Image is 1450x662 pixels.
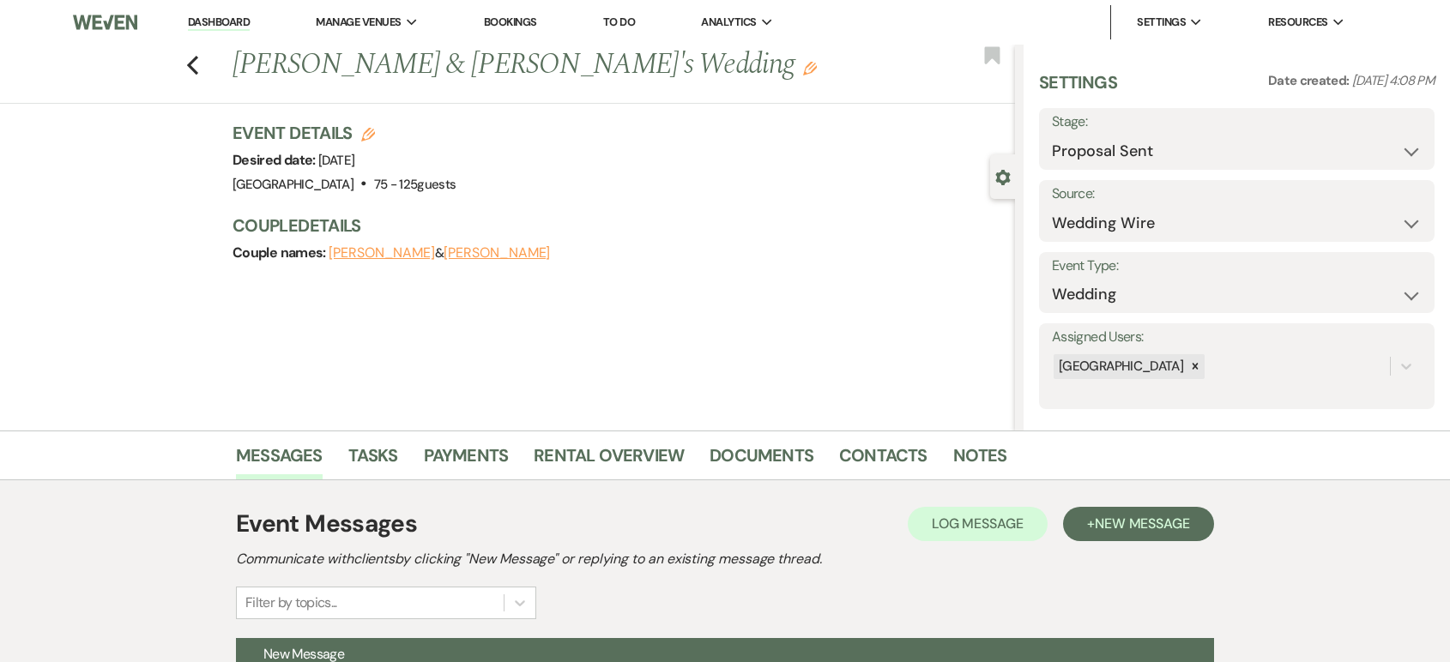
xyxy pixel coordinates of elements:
h3: Event Details [233,121,456,145]
span: Manage Venues [316,14,401,31]
a: Bookings [484,15,537,29]
div: [GEOGRAPHIC_DATA] [1054,354,1186,379]
label: Source: [1052,182,1422,207]
span: Log Message [932,515,1024,533]
button: Close lead details [995,168,1011,184]
span: Resources [1268,14,1327,31]
span: Desired date: [233,151,318,169]
a: Dashboard [188,15,250,31]
span: Couple names: [233,244,329,262]
a: Documents [710,442,813,479]
a: Contacts [839,442,927,479]
span: & [329,244,550,262]
a: To Do [603,15,635,29]
a: Tasks [348,442,398,479]
a: Rental Overview [534,442,684,479]
div: Filter by topics... [245,593,337,613]
label: Assigned Users: [1052,325,1422,350]
label: Event Type: [1052,254,1422,279]
button: Edit [803,60,817,75]
span: [GEOGRAPHIC_DATA] [233,176,353,193]
h1: [PERSON_NAME] & [PERSON_NAME]'s Wedding [233,45,852,86]
h3: Couple Details [233,214,998,238]
button: [PERSON_NAME] [329,246,435,260]
h1: Event Messages [236,506,417,542]
img: Weven Logo [73,4,138,40]
span: [DATE] 4:08 PM [1352,72,1435,89]
a: Messages [236,442,323,479]
span: Date created: [1268,72,1352,89]
a: Payments [424,442,509,479]
span: Analytics [701,14,756,31]
h2: Communicate with clients by clicking "New Message" or replying to an existing message thread. [236,549,1214,569]
span: [DATE] [318,152,354,169]
h3: Settings [1039,70,1117,108]
button: +New Message [1063,507,1214,541]
span: 75 - 125 guests [374,176,456,193]
label: Stage: [1052,110,1422,135]
span: New Message [1095,515,1190,533]
span: Settings [1137,14,1186,31]
button: Log Message [908,507,1048,541]
a: Notes [953,442,1007,479]
button: [PERSON_NAME] [444,246,550,260]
